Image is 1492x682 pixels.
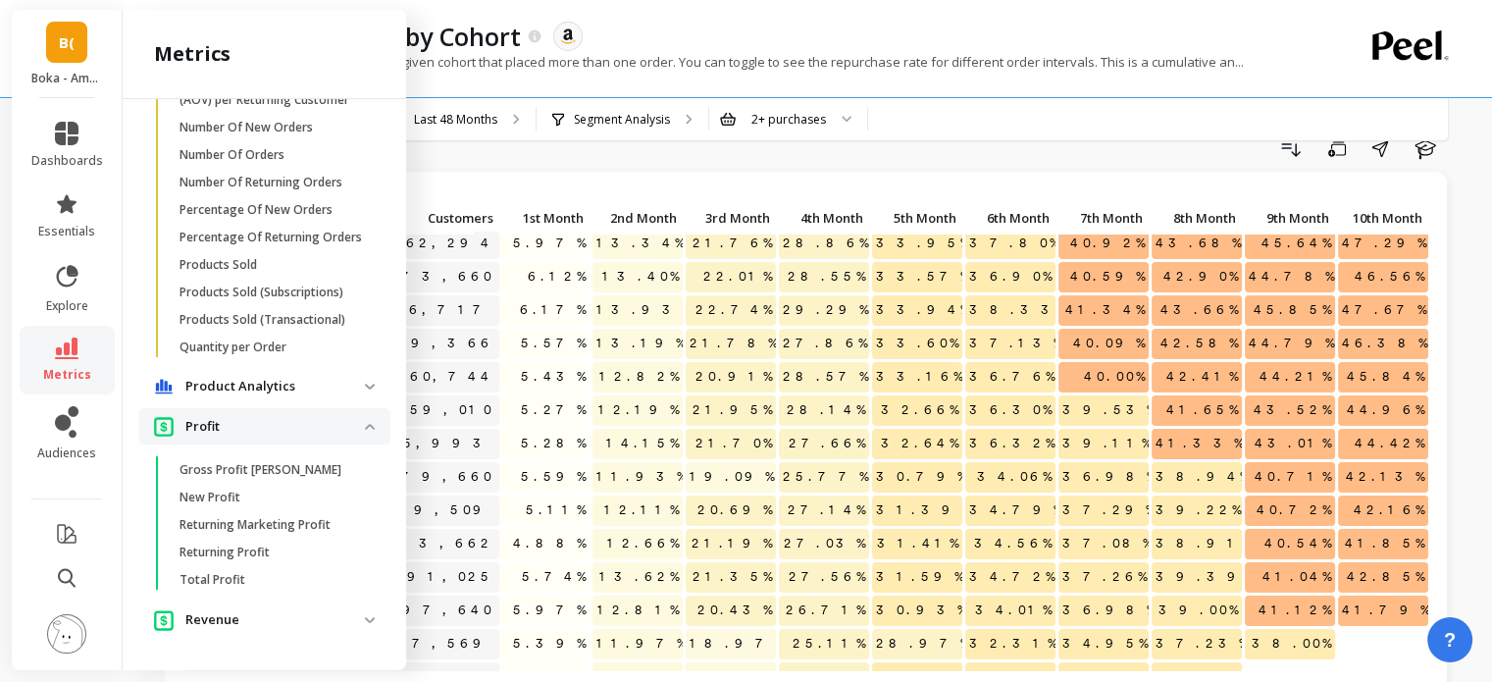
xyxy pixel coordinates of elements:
a: 79,660 [397,462,499,492]
span: 19.09% [686,462,778,492]
span: 3rd Month [690,210,770,226]
span: 42.90% [1159,262,1242,291]
span: 47.29% [1338,229,1430,258]
span: 12.82% [595,362,683,392]
span: 10th Month [1342,210,1422,226]
p: 6th Month [965,204,1055,232]
span: 30.79% [872,462,970,492]
span: 29.29% [779,295,872,325]
span: 12.81% [593,596,683,625]
span: 27.14% [784,496,869,525]
a: 62,294 [402,229,499,258]
span: 5.74% [518,562,590,592]
span: 32.66% [877,395,962,425]
span: 42.41% [1162,362,1242,392]
span: 45.85% [1250,295,1335,325]
span: audiences [37,446,96,461]
div: Toggle SortBy [1151,204,1244,235]
span: 40.09% [1069,329,1149,358]
span: 41.79% [1338,596,1433,625]
span: 28.86% [779,229,872,258]
a: 56,717 [392,295,499,325]
span: 37.29% [1058,496,1158,525]
span: 41.65% [1162,395,1242,425]
span: 43.52% [1250,395,1335,425]
div: Toggle SortBy [1337,204,1430,235]
p: New Profit [180,490,240,505]
span: 39.22% [1152,496,1245,525]
button: ? [1427,617,1472,662]
span: 36.76% [965,362,1058,392]
span: 31.41% [873,529,962,558]
span: 26.71% [782,596,869,625]
span: 44.78% [1245,262,1338,291]
p: Last 48 Months [414,112,497,128]
span: 43.66% [1157,295,1242,325]
span: 45.84% [1343,362,1428,392]
span: 39.39% [1152,562,1260,592]
p: Segment Analysis [574,112,670,128]
span: 12.66% [603,529,683,558]
span: 41.04% [1259,562,1335,592]
img: down caret icon [365,617,375,623]
span: 34.01% [971,596,1055,625]
span: 27.66% [785,429,869,458]
p: 5th Month [872,204,962,232]
span: 27.56% [785,562,869,592]
span: 5.11% [522,496,590,525]
p: 9th Month [1245,204,1335,232]
span: 5.28% [517,429,590,458]
p: Customers [382,204,499,232]
span: 37.26% [1058,562,1151,592]
span: 44.42% [1351,429,1428,458]
span: 36.30% [965,395,1055,425]
span: B( [59,31,75,54]
span: 37.08% [1058,529,1156,558]
span: 33.16% [872,362,966,392]
span: 21.78% [686,329,781,358]
a: 83,662 [394,529,499,558]
span: 47.67% [1338,295,1430,325]
span: 11.97% [592,629,690,658]
span: 28.57% [779,362,872,392]
span: 39.00% [1155,596,1242,625]
span: 28.55% [784,262,869,291]
span: 21.95% [689,395,776,425]
span: Customers [386,210,493,226]
span: 1st Month [503,210,584,226]
div: Toggle SortBy [498,204,592,235]
span: 41.85% [1341,529,1428,558]
span: 22.74% [692,295,776,325]
p: Percentage Of Returning Orders [180,230,362,245]
span: 39.11% [1058,429,1155,458]
span: 20.91% [692,362,776,392]
span: 43.01% [1251,429,1335,458]
p: Profit [185,417,365,437]
span: 6.17% [516,295,590,325]
a: 97,569 [387,629,499,658]
span: 40.59% [1066,262,1149,291]
span: 40.72% [1253,496,1335,525]
span: 6th Month [969,210,1050,226]
span: 21.70% [692,429,776,458]
span: 30.93% [872,596,970,625]
p: 10th Month [1338,204,1428,232]
span: 45.64% [1258,229,1335,258]
span: 41.33% [1152,429,1247,458]
span: 36.32% [965,429,1058,458]
span: 7th Month [1062,210,1143,226]
span: 42.58% [1157,329,1242,358]
span: 5.97% [509,229,590,258]
img: profile picture [47,614,86,654]
span: 37.80% [965,229,1062,258]
div: Toggle SortBy [685,204,778,235]
p: Boka - Amazon (Essor) [31,71,103,86]
img: api.amazon.svg [559,27,577,45]
span: dashboards [31,153,103,169]
span: 31.39% [872,496,975,525]
p: 3rd Month [686,204,776,232]
span: 40.00% [1080,362,1149,392]
span: 5.59% [517,462,590,492]
span: 4th Month [783,210,863,226]
span: 36.98% [1058,596,1159,625]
